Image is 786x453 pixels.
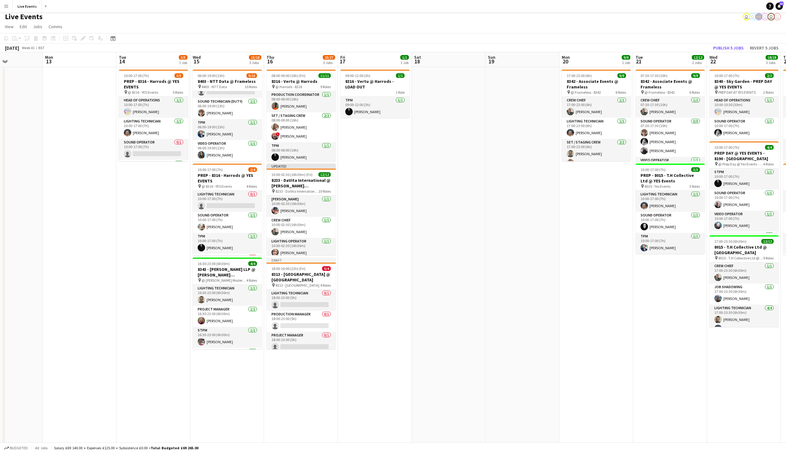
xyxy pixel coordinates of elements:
span: 10:00-17:00 (7h) [124,73,149,78]
span: 0/4 [322,266,331,271]
span: All jobs [34,446,49,450]
span: 16:30-23:00 (6h30m) [198,261,230,266]
app-job-card: 10:00-17:00 (7h)2/4PREP - 8316 - Harrods @ YES EVENTS @ 8316 - YES Events4 RolesLighting Technici... [193,164,262,255]
app-job-card: 10:00-17:00 (7h)4/4PREP DAY @ YES EVENTS - 8190 - [GEOGRAPHIC_DATA] @ Prep Day @ Yes Events - 819... [709,141,779,233]
span: 1/1 [400,55,409,60]
div: 2 Jobs [692,60,704,65]
app-card-role: Set / Staging Crew2/217:00-23:00 (6h)[PERSON_NAME][PERSON_NAME] [562,139,631,169]
app-card-role: Project Manager0/118:00-23:00 (5h) [267,332,336,353]
div: 3 Jobs [766,60,778,65]
app-card-role: Video Technician0/1 [193,254,262,275]
span: Sun [488,54,495,60]
span: 16 [266,58,274,65]
span: 1/1 [396,73,405,78]
div: [DATE] [5,45,19,51]
button: Live Events [13,0,42,12]
app-job-card: Draft18:00-16:00 (22h) (Fri)0/48313 - [GEOGRAPHIC_DATA] @ [GEOGRAPHIC_DATA] 8313 - [GEOGRAPHIC_DA... [267,258,336,349]
app-card-role: Sound Operator1/110:00-17:00 (7h)[PERSON_NAME] [193,212,262,233]
div: 1 Job [401,60,409,65]
span: 17 [339,58,345,65]
app-card-role: Lighting Technician1/116:30-23:00 (6h30m)[PERSON_NAME] [193,285,262,306]
app-card-role: Head of Operations1/1 [709,232,779,253]
div: 09:00-12:00 (3h)1/18316 - Vertu @ Harrods - LOAD OUT1 RoleTPM1/109:00-12:00 (3h)[PERSON_NAME] [340,70,410,118]
div: BST [38,45,44,50]
span: 9/10 [246,73,257,78]
app-card-role: TPM1/110:00-17:00 (7h)[PERSON_NAME] [193,233,262,254]
app-user-avatar: Eden Hopkins [749,13,756,20]
span: 8403 - NTT Data [202,84,227,89]
span: 14 [118,58,126,65]
div: 1 Job [622,60,630,65]
span: @ Frameless - 8342 [571,90,601,95]
span: 13 [779,2,784,6]
app-user-avatar: Technical Department [767,13,775,20]
h3: PREP DAY @ YES EVENTS - 8190 - [GEOGRAPHIC_DATA] [709,150,779,161]
span: Fri [340,54,345,60]
app-job-card: 16:30-23:00 (6h30m)4/48343 - [PERSON_NAME] LLP @ [PERSON_NAME][GEOGRAPHIC_DATA] @ [PERSON_NAME] M... [193,258,262,349]
span: 4 Roles [246,184,257,189]
span: 17:00-23:00 (6h) [567,73,592,78]
div: 1 Job [179,60,187,65]
app-card-role: Lighting Operator1/110:00-02:30 (16h30m)[PERSON_NAME] [267,238,336,259]
span: 11/11 [318,73,331,78]
span: 2/2 [765,73,774,78]
span: @ 8316 - YES Events [202,184,232,189]
span: ! [276,132,280,136]
h3: 8015 - T.H Collective Ltd @ [GEOGRAPHIC_DATA] [709,244,779,255]
app-job-card: 17:00-23:00 (6h)9/98342 - Associate Events @ Frameless @ Frameless - 83426 RolesCrew Chief1/117:0... [562,70,631,161]
span: 12/12 [692,55,704,60]
span: 12/12 [318,172,331,177]
a: Jobs [31,23,45,31]
span: 8233 - DaVita International @ [PERSON_NAME][GEOGRAPHIC_DATA] [275,189,318,194]
app-card-role: Video Operator1/1 [636,157,705,178]
span: PREP DAY AT YES EVENTS [718,90,756,95]
span: 9/9 [617,73,626,78]
app-user-avatar: Production Managers [755,13,763,20]
div: 17:00-23:30 (6h30m)12/128015 - T.H Collective Ltd @ [GEOGRAPHIC_DATA] 8015 - T.H Collective Ltd @... [709,235,779,327]
span: Tue [636,54,643,60]
app-card-role: [PERSON_NAME]1/110:00-02:30 (16h30m)[PERSON_NAME] [267,196,336,217]
h3: PREP - 8015 - T.H Collective Ltd @ YES Events [636,173,705,184]
span: 9/9 [622,55,630,60]
span: 21 [635,58,643,65]
span: Wed [193,54,201,60]
app-card-role: Job Shadowing1/117:00-23:30 (6h30m)[PERSON_NAME] [709,284,779,305]
span: Total Budgeted £69 265.00 [151,446,198,450]
span: 19 [487,58,495,65]
app-card-role: Video Operator1/106:00-19:00 (13h)[PERSON_NAME] [193,140,262,161]
h3: PREP - 8316 - Harrods @ YES EVENTS [193,173,262,184]
span: 4 Roles [320,283,331,288]
app-card-role: Lighting Technician0/118:00-23:00 (5h) [267,290,336,311]
app-job-card: 10:00-17:00 (7h)3/5PREP - 8316 - Harrods @ YES EVENTS @ 8316 - YES Events5 RolesHead of Operation... [119,70,188,161]
div: Updated [267,164,336,169]
app-card-role: STPM1/116:30-23:00 (6h30m)[PERSON_NAME] [193,327,262,348]
span: 1 Role [396,90,405,95]
app-user-avatar: Technical Department [761,13,769,20]
span: @ Frameless - 8342 [645,90,675,95]
app-job-card: 07:30-17:30 (10h)9/98342 - Associate Events @ Frameless @ Frameless - 83426 RolesCrew Chief1/107:... [636,70,705,161]
div: 08:00-00:00 (16h) (Fri)11/118316 - Vertu @ Harrods @ Harrods - 83169 RolesProduction Coordinator1... [267,70,336,161]
app-card-role: Sound Operator1/110:00-17:00 (7h)[PERSON_NAME] [636,212,705,233]
span: Comms [48,24,62,29]
app-card-role: Set / Staging Crew2/208:00-00:00 (16h)[PERSON_NAME]![PERSON_NAME] [267,112,336,142]
app-job-card: 10:00-17:00 (7h)3/3PREP - 8015 - T.H Collective Ltd @ YES Events 8015 - Yes Events3 RolesLighting... [636,164,705,254]
span: 3/5 [174,73,183,78]
h3: 8340 - Sky Garden - PREP DAY @ YES EVENTS [709,79,779,90]
app-card-role: Head of Operations1/110:00-17:00 (7h)[PERSON_NAME] [119,97,188,118]
div: 3 Jobs [323,60,335,65]
span: 10:00-17:00 (7h) [714,145,739,150]
span: 09:00-12:00 (3h) [345,73,370,78]
span: 10:00-17:00 (7h) [641,167,666,172]
app-card-role: Production Manager0/118:00-23:00 (5h) [267,311,336,332]
app-card-role: Sound Operator3/307:30-17:30 (10h)[PERSON_NAME][PERSON_NAME][PERSON_NAME] [636,118,705,157]
span: 15/18 [249,55,261,60]
span: Edit [20,24,27,29]
div: Draft [267,258,336,263]
span: 15 [192,58,201,65]
app-card-role: Crew Chief1/110:00-02:30 (16h30m)[PERSON_NAME] [267,217,336,238]
app-card-role: Lighting Technician1/110:00-17:00 (7h)[PERSON_NAME] [119,118,188,139]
